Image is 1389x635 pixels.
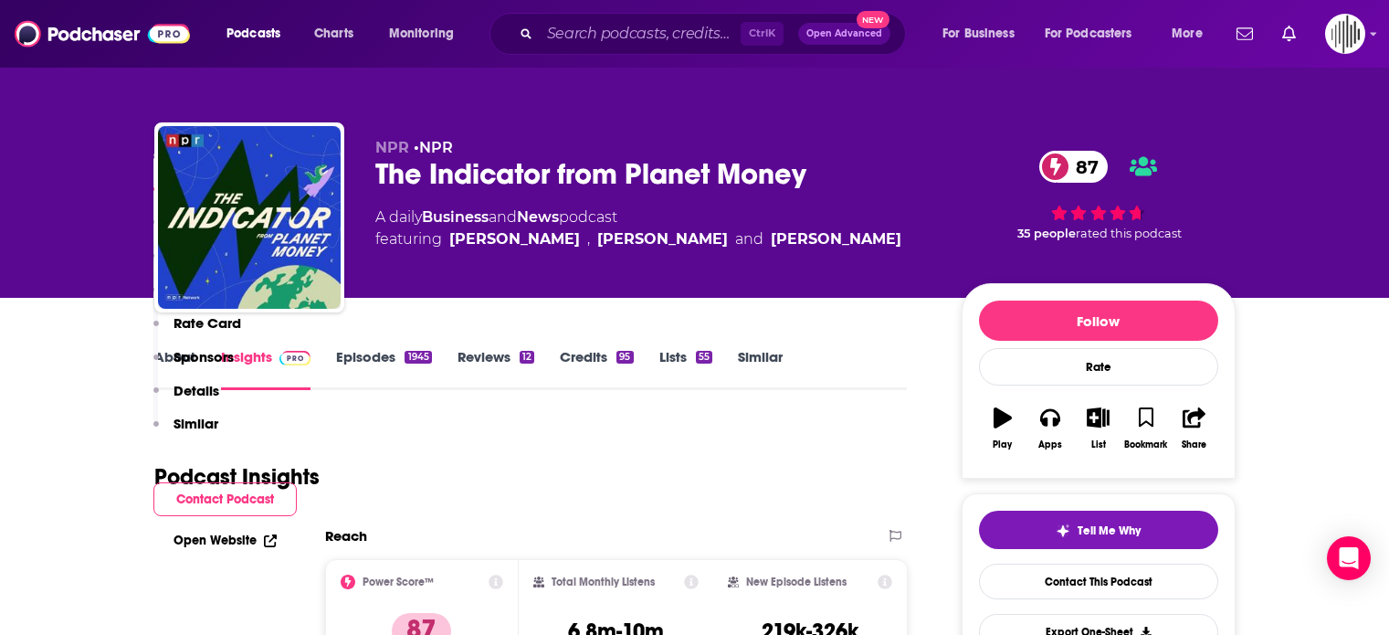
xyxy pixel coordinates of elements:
[659,348,712,390] a: Lists55
[1159,19,1226,48] button: open menu
[741,22,784,46] span: Ctrl K
[363,576,434,588] h2: Power Score™
[1275,18,1303,49] a: Show notifications dropdown
[153,382,219,416] button: Details
[1026,396,1074,461] button: Apps
[771,228,901,250] div: [PERSON_NAME]
[979,301,1218,341] button: Follow
[746,576,847,588] h2: New Episode Listens
[806,29,882,38] span: Open Advanced
[153,415,218,449] button: Similar
[375,139,409,156] span: NPR
[798,23,890,45] button: Open AdvancedNew
[993,439,1012,450] div: Play
[226,21,280,47] span: Podcasts
[520,351,534,364] div: 12
[1056,524,1070,538] img: tell me why sparkle
[153,348,234,382] button: Sponsors
[174,415,218,432] p: Similar
[738,348,783,390] a: Similar
[375,206,901,250] div: A daily podcast
[979,348,1218,386] div: Rate
[1122,396,1170,461] button: Bookmark
[214,19,304,48] button: open menu
[405,351,431,364] div: 1945
[1038,439,1062,450] div: Apps
[1325,14,1365,54] span: Logged in as gpg2
[325,527,367,545] h2: Reach
[1170,396,1217,461] button: Share
[1076,227,1182,240] span: rated this podcast
[1078,524,1141,538] span: Tell Me Why
[696,351,712,364] div: 55
[979,511,1218,549] button: tell me why sparkleTell Me Why
[1325,14,1365,54] img: User Profile
[1327,536,1371,580] div: Open Intercom Messenger
[507,13,923,55] div: Search podcasts, credits, & more...
[314,21,353,47] span: Charts
[1033,19,1159,48] button: open menu
[158,126,341,309] img: The Indicator from Planet Money
[616,351,633,364] div: 95
[979,564,1218,599] a: Contact This Podcast
[174,382,219,399] p: Details
[942,21,1015,47] span: For Business
[1229,18,1260,49] a: Show notifications dropdown
[153,482,297,516] button: Contact Podcast
[1091,439,1106,450] div: List
[1325,14,1365,54] button: Show profile menu
[1017,227,1076,240] span: 35 people
[489,208,517,226] span: and
[174,533,277,548] a: Open Website
[552,576,655,588] h2: Total Monthly Listens
[857,11,889,28] span: New
[1039,151,1108,183] a: 87
[419,139,453,156] a: NPR
[735,228,763,250] span: and
[414,139,453,156] span: •
[458,348,534,390] a: Reviews12
[962,139,1236,252] div: 87 35 peoplerated this podcast
[1074,396,1121,461] button: List
[979,396,1026,461] button: Play
[930,19,1037,48] button: open menu
[302,19,364,48] a: Charts
[517,208,559,226] a: News
[375,228,901,250] span: featuring
[587,228,590,250] span: ,
[422,208,489,226] a: Business
[1058,151,1108,183] span: 87
[174,348,234,365] p: Sponsors
[1172,21,1203,47] span: More
[449,228,580,250] div: [PERSON_NAME]
[597,228,728,250] div: [PERSON_NAME]
[376,19,478,48] button: open menu
[389,21,454,47] span: Monitoring
[1045,21,1132,47] span: For Podcasters
[1124,439,1167,450] div: Bookmark
[15,16,190,51] img: Podchaser - Follow, Share and Rate Podcasts
[1182,439,1206,450] div: Share
[540,19,741,48] input: Search podcasts, credits, & more...
[560,348,633,390] a: Credits95
[336,348,431,390] a: Episodes1945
